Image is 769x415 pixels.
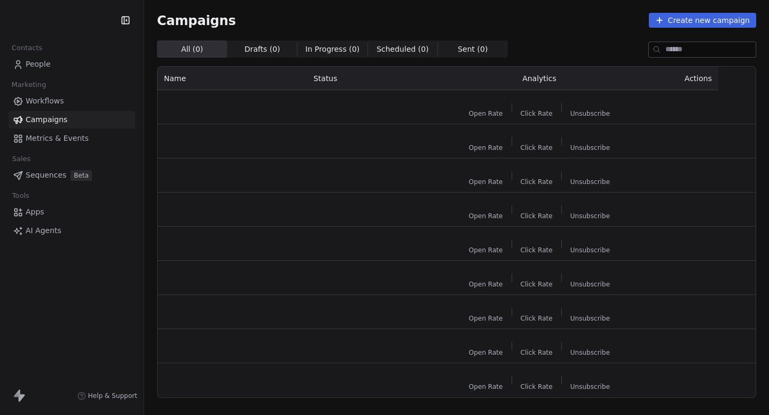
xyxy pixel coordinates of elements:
th: Actions [635,67,718,90]
span: Sent ( 0 ) [458,44,488,55]
span: Beta [70,170,92,181]
th: Analytics [443,67,635,90]
a: Help & Support [77,392,137,400]
span: Sales [7,151,35,167]
span: Sequences [26,170,66,181]
span: In Progress ( 0 ) [305,44,360,55]
a: People [9,55,135,73]
span: Campaigns [26,114,67,125]
span: Open Rate [469,212,503,220]
span: Unsubscribe [570,178,610,186]
span: Workflows [26,95,64,107]
span: Click Rate [521,246,553,254]
span: Click Rate [521,109,553,118]
span: Open Rate [469,348,503,357]
span: Drafts ( 0 ) [245,44,280,55]
a: SequencesBeta [9,166,135,184]
span: Unsubscribe [570,212,610,220]
span: Unsubscribe [570,280,610,289]
span: AI Agents [26,225,61,236]
span: Unsubscribe [570,348,610,357]
span: Click Rate [521,280,553,289]
span: Open Rate [469,382,503,391]
span: Campaigns [157,13,236,28]
span: Click Rate [521,143,553,152]
span: People [26,59,51,70]
span: Unsubscribe [570,109,610,118]
span: Open Rate [469,109,503,118]
span: Unsubscribe [570,314,610,323]
th: Name [158,67,307,90]
span: Marketing [7,77,51,93]
span: Unsubscribe [570,246,610,254]
a: Apps [9,203,135,221]
span: Click Rate [521,314,553,323]
span: Apps [26,206,44,218]
span: Unsubscribe [570,143,610,152]
span: Unsubscribe [570,382,610,391]
span: Open Rate [469,143,503,152]
th: Status [307,67,443,90]
span: Open Rate [469,178,503,186]
a: Workflows [9,92,135,110]
button: Create new campaign [649,13,756,28]
span: Click Rate [521,212,553,220]
span: Click Rate [521,178,553,186]
span: Scheduled ( 0 ) [376,44,429,55]
span: Open Rate [469,246,503,254]
a: AI Agents [9,222,135,240]
span: Open Rate [469,314,503,323]
span: Click Rate [521,382,553,391]
span: Open Rate [469,280,503,289]
a: Campaigns [9,111,135,129]
span: Click Rate [521,348,553,357]
span: Contacts [7,40,47,56]
span: Help & Support [88,392,137,400]
a: Metrics & Events [9,130,135,147]
span: Metrics & Events [26,133,89,144]
span: Tools [7,188,34,204]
